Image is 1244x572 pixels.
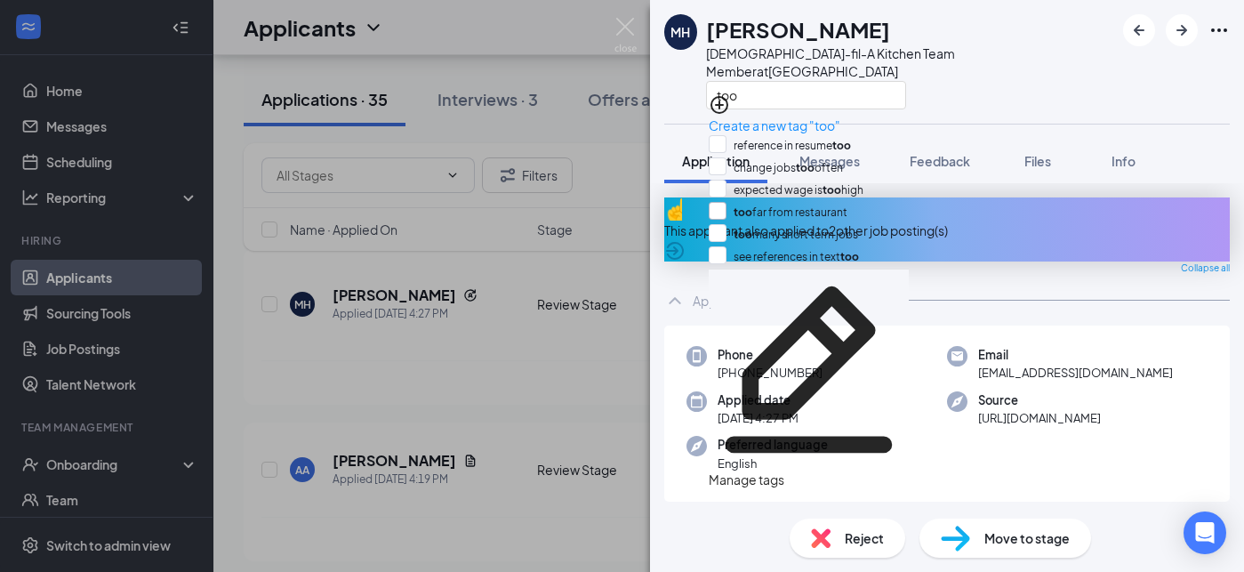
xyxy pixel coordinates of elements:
div: [DEMOGRAPHIC_DATA]-fil-A Kitchen Team Member at [GEOGRAPHIC_DATA] [706,44,1114,80]
span: Collapse all [1181,262,1230,276]
div: Application [693,292,758,310]
button: ArrowLeftNew [1123,14,1155,46]
svg: ChevronUp [664,290,686,311]
span: Reject [845,528,884,548]
span: Files [1024,153,1051,169]
span: Email [978,346,1173,364]
div: Manage tags [709,470,909,489]
span: Feedback [910,153,970,169]
div: This applicant also applied to 2 other job posting(s) [664,221,1230,240]
svg: Pencil [709,270,909,470]
svg: ArrowCircle [664,240,686,262]
span: Source [978,391,1101,409]
span: [EMAIL_ADDRESS][DOMAIN_NAME] [978,364,1173,382]
div: MH [670,23,690,41]
a: Create a new tag "too" [709,117,840,133]
h1: [PERSON_NAME] [706,14,890,44]
button: ArrowRight [1166,14,1198,46]
span: Move to stage [984,528,1070,548]
svg: ArrowLeftNew [1128,20,1150,41]
span: [URL][DOMAIN_NAME] [978,409,1101,427]
span: Info [1112,153,1136,169]
span: Application [682,153,750,169]
svg: Ellipses [1208,20,1230,41]
svg: PlusCircle [709,94,730,116]
div: Open Intercom Messenger [1184,512,1226,554]
svg: ArrowRight [1171,20,1192,41]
